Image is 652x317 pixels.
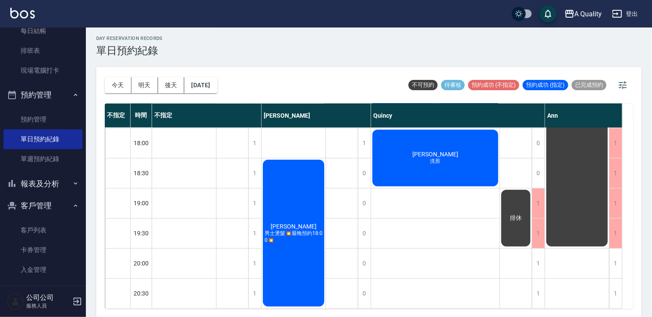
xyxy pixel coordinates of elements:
div: 0 [358,158,371,188]
div: 18:00 [131,128,152,158]
span: 排休 [508,214,524,222]
button: 客戶管理 [3,195,82,217]
div: 1 [609,128,622,158]
div: 20:00 [131,248,152,278]
span: 洗剪 [429,158,442,165]
div: 19:00 [131,188,152,218]
div: Ann [545,104,622,128]
a: 單日預約紀錄 [3,129,82,149]
a: 排班表 [3,41,82,61]
div: 不指定 [152,104,262,128]
span: 已完成預約 [572,81,606,89]
p: 服務人員 [26,302,70,310]
div: 1 [248,279,261,308]
div: A Quality [575,9,602,19]
button: [DATE] [184,77,217,93]
button: 報表及分析 [3,173,82,195]
span: 預約成功 (指定) [523,81,568,89]
div: 1 [248,189,261,218]
div: 0 [358,249,371,278]
button: save [539,5,557,22]
div: 1 [532,249,545,278]
div: 18:30 [131,158,152,188]
div: 1 [248,158,261,188]
img: Logo [10,8,35,18]
button: 預約管理 [3,84,82,106]
div: Quincy [371,104,545,128]
div: 時間 [131,104,152,128]
div: 1 [248,249,261,278]
span: 男士燙髮💥最晚預約18:00💥 [263,230,324,243]
div: 1 [248,219,261,248]
span: 預約成功 (不指定) [468,81,519,89]
div: 1 [609,219,622,248]
div: 1 [532,189,545,218]
button: 後天 [158,77,185,93]
a: 預約管理 [3,110,82,129]
img: Person [7,293,24,310]
a: 客戶列表 [3,220,82,240]
span: [PERSON_NAME] [269,223,318,230]
button: A Quality [561,5,606,23]
a: 單週預約紀錄 [3,149,82,169]
div: 0 [532,128,545,158]
div: 1 [532,219,545,248]
button: 明天 [131,77,158,93]
h5: 公司公司 [26,293,70,302]
h3: 單日預約紀錄 [96,45,163,57]
div: 20:30 [131,278,152,308]
a: 每日結帳 [3,21,82,41]
span: 不可預約 [408,81,438,89]
div: 19:30 [131,218,152,248]
div: 1 [358,128,371,158]
div: 0 [358,189,371,218]
div: 0 [532,158,545,188]
div: 0 [358,279,371,308]
button: 今天 [105,77,131,93]
div: 1 [532,279,545,308]
div: 1 [609,189,622,218]
a: 卡券管理 [3,240,82,260]
div: [PERSON_NAME] [262,104,371,128]
div: 1 [609,158,622,188]
div: 0 [358,219,371,248]
a: 入金管理 [3,260,82,280]
button: 登出 [609,6,642,22]
div: 不指定 [105,104,131,128]
span: 待審核 [441,81,465,89]
a: 現場電腦打卡 [3,61,82,80]
div: 1 [609,279,622,308]
div: 1 [248,128,261,158]
h2: day Reservation records [96,36,163,41]
div: 1 [609,249,622,278]
span: [PERSON_NAME] [411,151,460,158]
